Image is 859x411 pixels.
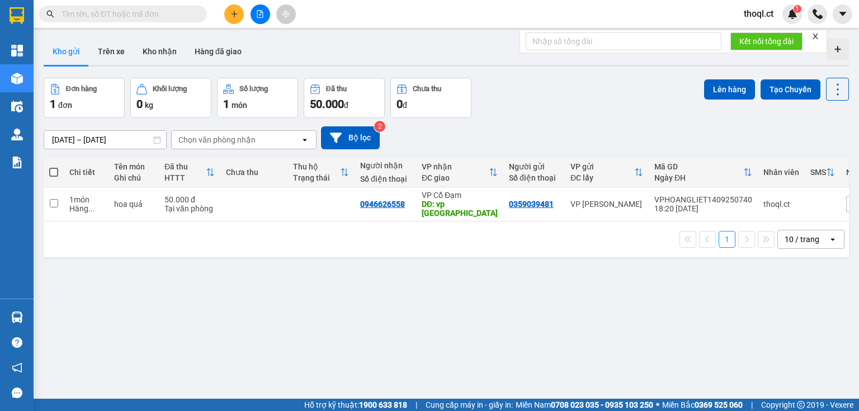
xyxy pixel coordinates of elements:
span: kg [145,101,153,110]
div: Số điện thoại [360,174,410,183]
div: hoa quả [114,200,153,209]
div: Khối lượng [153,85,187,93]
button: Khối lượng0kg [130,78,211,118]
span: caret-down [838,9,848,19]
img: warehouse-icon [11,73,23,84]
div: 0946626558 [360,200,405,209]
img: warehouse-icon [11,311,23,323]
span: copyright [797,401,805,409]
img: solution-icon [11,157,23,168]
img: warehouse-icon [11,129,23,140]
div: VP [PERSON_NAME] [570,200,643,209]
div: Thu hộ [293,162,340,171]
span: ... [88,204,95,213]
div: VPHOANGLIET1409250740 [654,195,752,204]
button: Lên hàng [704,79,755,100]
sup: 1 [794,5,801,13]
div: 10 / trang [785,234,819,245]
img: icon-new-feature [787,9,797,19]
div: ĐC giao [422,173,489,182]
div: Ngày ĐH [654,173,743,182]
button: Trên xe [89,38,134,65]
sup: 2 [374,121,385,132]
input: Tìm tên, số ĐT hoặc mã đơn [62,8,193,20]
div: Người gửi [509,162,559,171]
div: DĐ: vp xuân giang [422,200,498,218]
div: Số điện thoại [509,173,559,182]
th: Toggle SortBy [287,158,355,187]
input: Select a date range. [44,131,166,149]
div: Chưa thu [226,168,282,177]
button: Chưa thu0đ [390,78,471,118]
div: Tại văn phòng [164,204,215,213]
button: Số lượng1món [217,78,298,118]
div: VP Cổ Đạm [422,191,498,200]
div: 1 món [69,195,103,204]
span: thoql.ct [735,7,782,21]
span: search [46,10,54,18]
div: Chọn văn phòng nhận [178,134,256,145]
div: Đơn hàng [66,85,97,93]
img: phone-icon [813,9,823,19]
div: Đã thu [164,162,206,171]
div: Hàng thông thường [69,204,103,213]
input: Nhập số tổng đài [526,32,721,50]
svg: open [300,135,309,144]
span: đ [344,101,348,110]
div: Ghi chú [114,173,153,182]
span: Miền Nam [516,399,653,411]
button: Bộ lọc [321,126,380,149]
button: file-add [251,4,270,24]
button: Kho nhận [134,38,186,65]
div: Tên món [114,162,153,171]
div: Số lượng [239,85,268,93]
div: Nhân viên [763,168,799,177]
span: 1 [50,97,56,111]
span: question-circle [12,337,22,348]
span: Hỗ trợ kỹ thuật: [304,399,407,411]
div: ĐC lấy [570,173,634,182]
div: thoql.ct [763,200,799,209]
div: SMS [810,168,826,177]
div: VP nhận [422,162,489,171]
button: Tạo Chuyến [761,79,820,100]
button: plus [224,4,244,24]
span: message [12,388,22,398]
span: ⚪️ [656,403,659,407]
button: Kết nối tổng đài [730,32,803,50]
span: | [416,399,417,411]
div: 0359039481 [509,200,554,209]
div: HTTT [164,173,206,182]
span: 1 [223,97,229,111]
div: Tạo kho hàng mới [827,38,849,60]
span: món [232,101,247,110]
th: Toggle SortBy [416,158,503,187]
span: đơn [58,101,72,110]
span: 1 [795,5,799,13]
span: 50.000 [310,97,344,111]
div: Đã thu [326,85,347,93]
th: Toggle SortBy [805,158,841,187]
th: Toggle SortBy [565,158,649,187]
div: 50.000 đ [164,195,215,204]
button: aim [276,4,296,24]
button: Kho gửi [44,38,89,65]
div: Mã GD [654,162,743,171]
span: aim [282,10,290,18]
span: Miền Bắc [662,399,743,411]
img: dashboard-icon [11,45,23,56]
div: Chưa thu [413,85,441,93]
div: Trạng thái [293,173,340,182]
span: plus [230,10,238,18]
strong: 0369 525 060 [695,400,743,409]
span: Kết nối tổng đài [739,35,794,48]
span: đ [403,101,407,110]
th: Toggle SortBy [159,158,220,187]
div: Người nhận [360,161,410,170]
img: logo-vxr [10,7,24,24]
span: | [751,399,753,411]
span: Cung cấp máy in - giấy in: [426,399,513,411]
span: close [811,32,819,40]
div: VP gửi [570,162,634,171]
button: Đơn hàng1đơn [44,78,125,118]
